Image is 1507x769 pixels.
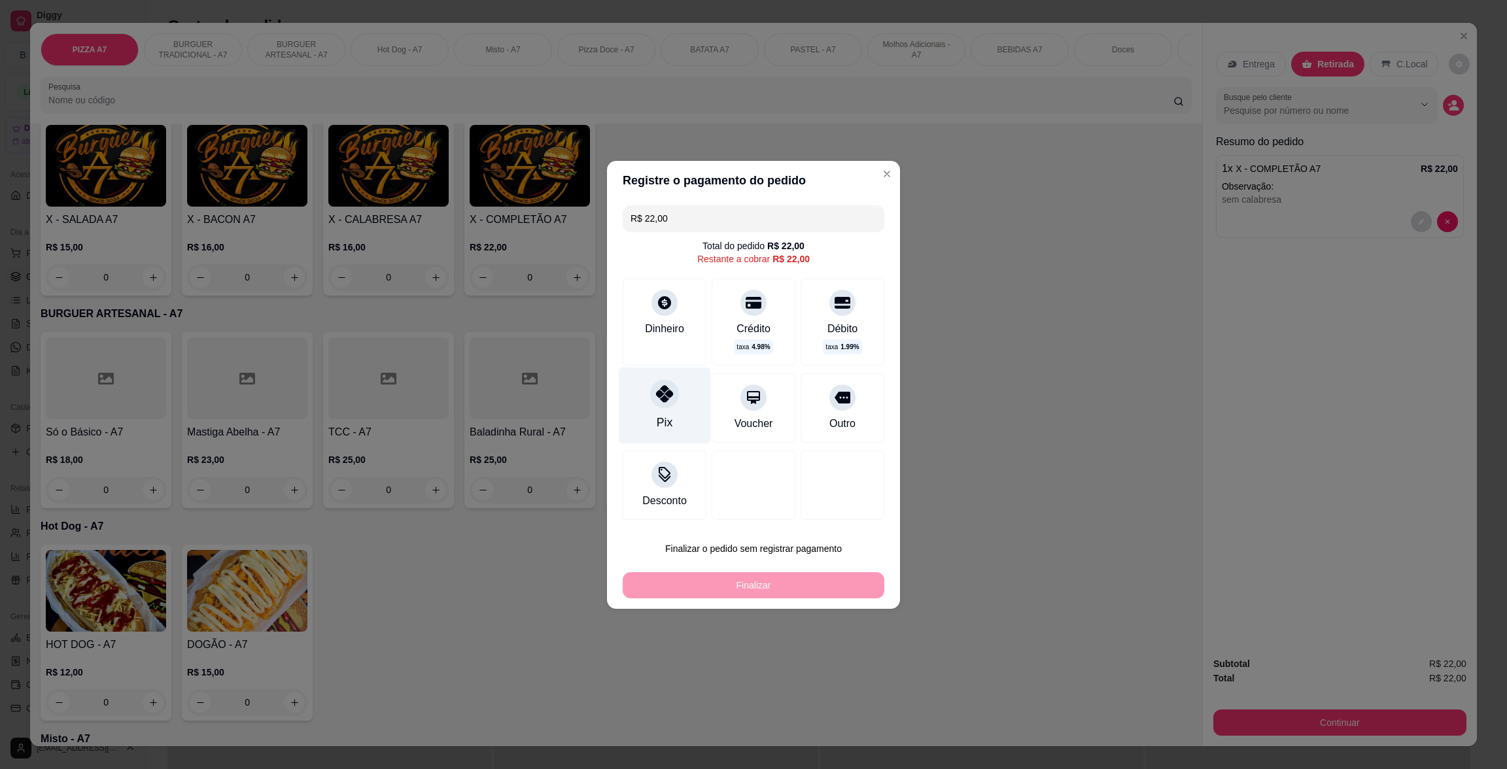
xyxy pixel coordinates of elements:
span: 4.98 % [752,342,770,352]
button: Finalizar o pedido sem registrar pagamento [623,536,884,562]
div: Restante a cobrar [697,252,810,265]
div: Desconto [642,493,687,509]
button: Close [876,163,897,184]
div: Pix [657,414,672,431]
div: Voucher [735,416,773,432]
input: Ex.: hambúrguer de cordeiro [631,205,876,231]
span: 1.99 % [840,342,859,352]
div: R$ 22,00 [767,239,805,252]
div: Crédito [736,321,771,337]
div: Total do pedido [702,239,805,252]
div: Débito [827,321,857,337]
p: taxa [736,342,770,352]
div: Outro [829,416,856,432]
p: taxa [825,342,859,352]
header: Registre o pagamento do pedido [607,161,900,200]
div: Dinheiro [645,321,684,337]
div: R$ 22,00 [772,252,810,265]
